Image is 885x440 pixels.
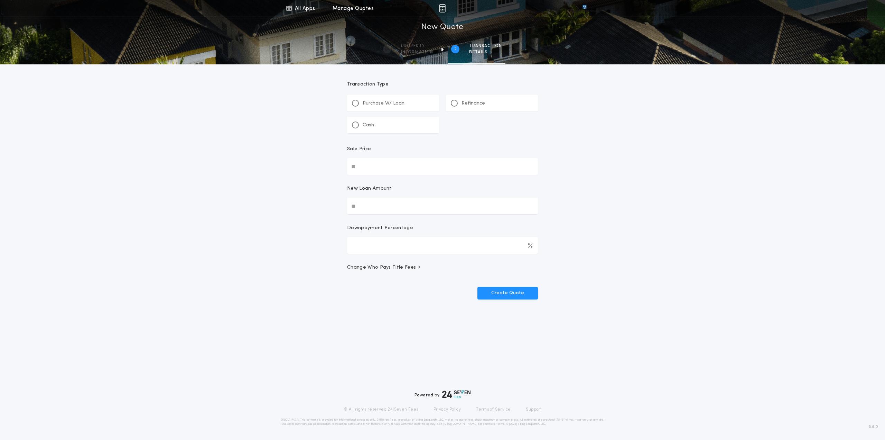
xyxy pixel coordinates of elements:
div: Powered by [414,390,471,398]
p: Purchase W/ Loan [363,100,404,107]
button: Create Quote [477,287,538,299]
input: New Loan Amount [347,198,538,214]
p: New Loan Amount [347,185,392,192]
input: Sale Price [347,158,538,175]
input: Downpayment Percentage [347,237,538,254]
span: Change Who Pays Title Fees [347,264,421,271]
p: DISCLAIMER: This estimate is provided for informational purposes only. 24|Seven Fees, a product o... [281,418,604,426]
img: vs-icon [570,5,599,12]
a: Terms of Service [476,407,511,412]
span: Property [401,43,433,49]
a: [URL][DOMAIN_NAME] [443,423,477,425]
button: Change Who Pays Title Fees [347,264,538,271]
a: Privacy Policy [434,407,461,412]
p: © All rights reserved. 24|Seven Fees [344,407,418,412]
a: Support [526,407,541,412]
p: Downpayment Percentage [347,225,413,232]
p: Refinance [462,100,485,107]
h1: New Quote [421,22,464,33]
span: information [401,50,433,55]
h2: 2 [454,46,457,52]
p: Sale Price [347,146,371,153]
img: logo [442,390,471,398]
p: Transaction Type [347,81,538,88]
span: Transaction [469,43,502,49]
img: img [439,4,446,12]
span: 3.8.0 [869,424,878,430]
p: Cash [363,122,374,129]
span: details [469,50,502,55]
